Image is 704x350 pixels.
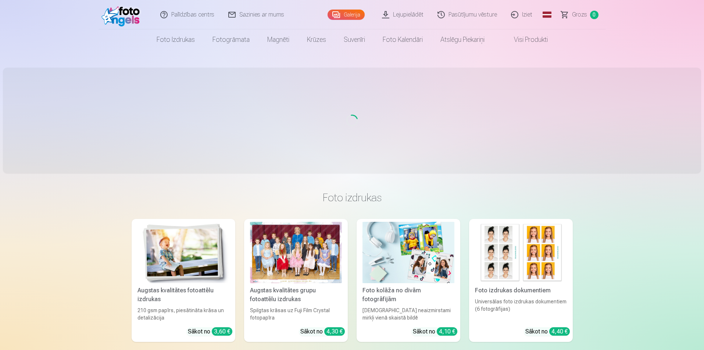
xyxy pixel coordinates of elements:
a: Foto kalendāri [374,29,432,50]
div: 4,30 € [324,327,345,336]
div: 210 gsm papīrs, piesātināta krāsa un detalizācija [135,307,232,321]
a: Magnēti [258,29,298,50]
a: Suvenīri [335,29,374,50]
div: Sākot no [188,327,232,336]
a: Fotogrāmata [204,29,258,50]
h3: Foto izdrukas [137,191,567,204]
a: Krūzes [298,29,335,50]
a: Galerija [328,10,365,20]
div: Sākot no [300,327,345,336]
a: Augstas kvalitātes grupu fotoattēlu izdrukasSpilgtas krāsas uz Fuji Film Crystal fotopapīraSākot ... [244,219,348,342]
div: Universālas foto izdrukas dokumentiem (6 fotogrāfijas) [472,298,570,321]
img: Foto izdrukas dokumentiem [475,222,567,283]
div: Sākot no [413,327,457,336]
div: Foto izdrukas dokumentiem [472,286,570,295]
span: Grozs [572,10,587,19]
div: 4,10 € [437,327,457,336]
a: Foto izdrukas [148,29,204,50]
span: 0 [590,11,598,19]
img: /fa1 [101,3,144,26]
div: 4,40 € [549,327,570,336]
div: Foto kolāža no divām fotogrāfijām [360,286,457,304]
img: Augstas kvalitātes fotoattēlu izdrukas [137,222,229,283]
a: Atslēgu piekariņi [432,29,493,50]
div: Sākot no [525,327,570,336]
div: Augstas kvalitātes grupu fotoattēlu izdrukas [247,286,345,304]
img: Foto kolāža no divām fotogrāfijām [362,222,454,283]
div: Augstas kvalitātes fotoattēlu izdrukas [135,286,232,304]
a: Augstas kvalitātes fotoattēlu izdrukasAugstas kvalitātes fotoattēlu izdrukas210 gsm papīrs, piesā... [132,219,235,342]
a: Visi produkti [493,29,557,50]
div: 3,60 € [212,327,232,336]
div: [DEMOGRAPHIC_DATA] neaizmirstami mirkļi vienā skaistā bildē [360,307,457,321]
a: Foto izdrukas dokumentiemFoto izdrukas dokumentiemUniversālas foto izdrukas dokumentiem (6 fotogr... [469,219,573,342]
a: Foto kolāža no divām fotogrāfijāmFoto kolāža no divām fotogrāfijām[DEMOGRAPHIC_DATA] neaizmirstam... [357,219,460,342]
div: Spilgtas krāsas uz Fuji Film Crystal fotopapīra [247,307,345,321]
